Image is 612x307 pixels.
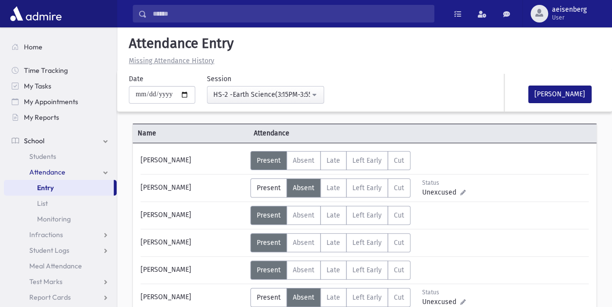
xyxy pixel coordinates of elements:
[257,239,281,247] span: Present
[257,184,281,192] span: Present
[136,261,250,280] div: [PERSON_NAME]
[293,211,314,219] span: Absent
[250,261,410,280] div: AttTypes
[24,43,42,51] span: Home
[24,136,44,145] span: School
[394,239,404,247] span: Cut
[422,297,460,307] span: Unexcused
[257,266,281,274] span: Present
[293,184,314,192] span: Absent
[136,178,250,197] div: [PERSON_NAME]
[293,239,314,247] span: Absent
[129,74,143,84] label: Date
[4,258,117,274] a: Meal Attendance
[4,289,117,305] a: Report Cards
[4,227,117,242] a: Infractions
[250,206,410,225] div: AttTypes
[249,128,365,138] span: Attendance
[552,14,587,22] span: User
[257,293,281,302] span: Present
[29,246,69,255] span: Student Logs
[422,288,466,297] div: Status
[29,230,63,239] span: Infractions
[4,63,117,78] a: Time Tracking
[29,277,62,286] span: Test Marks
[125,57,214,65] a: Missing Attendance History
[422,178,466,187] div: Status
[257,156,281,165] span: Present
[207,74,231,84] label: Session
[326,239,340,247] span: Late
[352,184,382,192] span: Left Early
[29,293,71,302] span: Report Cards
[394,211,404,219] span: Cut
[250,178,410,197] div: AttTypes
[4,180,114,196] a: Entry
[326,184,340,192] span: Late
[4,39,117,55] a: Home
[29,262,82,270] span: Meal Attendance
[250,233,410,252] div: AttTypes
[136,206,250,225] div: [PERSON_NAME]
[37,199,48,208] span: List
[352,211,382,219] span: Left Early
[4,164,117,180] a: Attendance
[4,196,117,211] a: List
[257,211,281,219] span: Present
[24,66,68,75] span: Time Tracking
[250,151,410,170] div: AttTypes
[4,149,117,164] a: Students
[293,293,314,302] span: Absent
[136,288,250,307] div: [PERSON_NAME]
[4,133,117,149] a: School
[213,89,310,100] div: HS-2 -Earth Science(3:15PM-3:55PM)
[293,266,314,274] span: Absent
[394,184,404,192] span: Cut
[528,86,592,103] button: [PERSON_NAME]
[4,242,117,258] a: Student Logs
[24,97,78,106] span: My Appointments
[293,156,314,165] span: Absent
[4,110,117,125] a: My Reports
[37,215,71,223] span: Monitoring
[326,211,340,219] span: Late
[133,128,249,138] span: Name
[29,168,65,176] span: Attendance
[207,86,324,104] button: HS-2 -Earth Science(3:15PM-3:55PM)
[24,113,59,122] span: My Reports
[4,78,117,94] a: My Tasks
[8,4,64,23] img: AdmirePro
[352,156,382,165] span: Left Early
[250,288,410,307] div: AttTypes
[552,6,587,14] span: aeisenberg
[326,156,340,165] span: Late
[125,35,604,52] h5: Attendance Entry
[136,233,250,252] div: [PERSON_NAME]
[136,151,250,170] div: [PERSON_NAME]
[4,211,117,227] a: Monitoring
[129,57,214,65] u: Missing Attendance History
[422,187,460,197] span: Unexcused
[394,156,404,165] span: Cut
[37,183,54,192] span: Entry
[352,239,382,247] span: Left Early
[24,82,51,90] span: My Tasks
[29,152,56,161] span: Students
[4,274,117,289] a: Test Marks
[147,5,434,22] input: Search
[4,94,117,110] a: My Appointments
